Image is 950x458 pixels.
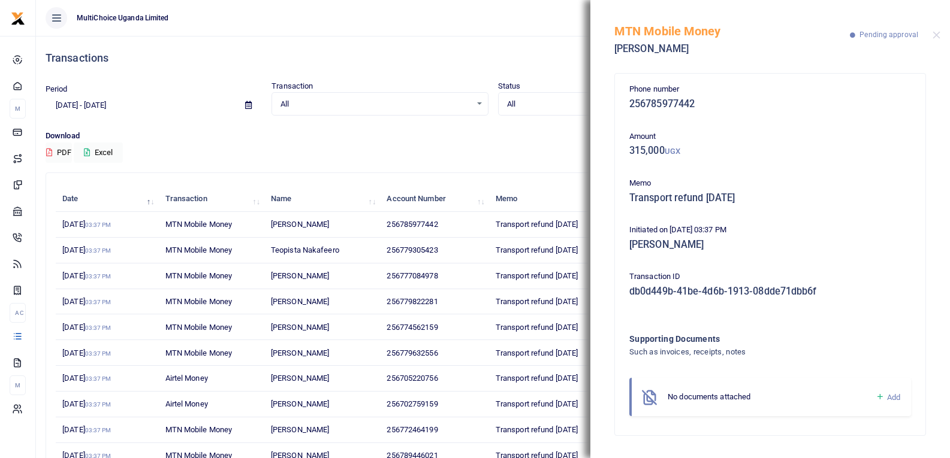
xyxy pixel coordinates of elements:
[614,43,850,55] h5: [PERSON_NAME]
[387,348,438,357] span: 256779632556
[387,245,438,254] span: 256779305423
[62,374,111,383] span: [DATE]
[158,186,264,212] th: Transaction: activate to sort column ascending
[387,425,438,434] span: 256772464199
[489,186,631,212] th: Memo: activate to sort column ascending
[629,131,911,143] p: Amount
[264,186,380,212] th: Name: activate to sort column ascending
[271,220,329,229] span: [PERSON_NAME]
[629,83,911,96] p: Phone number
[387,271,438,280] span: 256777084978
[165,425,233,434] span: MTN Mobile Money
[165,297,233,306] span: MTN Mobile Money
[498,80,521,92] label: Status
[62,348,111,357] span: [DATE]
[165,374,208,383] span: Airtel Money
[85,375,111,382] small: 03:37 PM
[271,374,329,383] span: [PERSON_NAME]
[629,224,911,236] p: Initiated on [DATE] 03:37 PM
[165,323,233,332] span: MTN Mobile Money
[85,427,111,433] small: 03:37 PM
[496,374,578,383] span: Transport refund [DATE]
[665,147,680,156] small: UGX
[165,271,233,280] span: MTN Mobile Money
[62,297,111,306] span: [DATE]
[62,271,111,280] span: [DATE]
[887,393,900,402] span: Add
[10,99,26,119] li: M
[629,332,862,345] h4: Supporting Documents
[507,98,697,110] span: All
[85,273,111,280] small: 03:37 PM
[165,245,233,254] span: MTN Mobile Money
[46,130,940,142] p: Download
[629,286,911,298] h5: db0d449b-41be-4d6b-1913-08dde71dbb6f
[62,220,111,229] span: [DATE]
[496,399,578,408] span: Transport refund [DATE]
[271,425,329,434] span: [PERSON_NAME]
[387,374,438,383] span: 256705220756
[85,350,111,357] small: 03:37 PM
[496,245,578,254] span: Transport refund [DATE]
[62,399,111,408] span: [DATE]
[496,323,578,332] span: Transport refund [DATE]
[614,24,850,38] h5: MTN Mobile Money
[629,98,911,110] h5: 256785977442
[271,348,329,357] span: [PERSON_NAME]
[496,271,578,280] span: Transport refund [DATE]
[74,142,123,163] button: Excel
[85,324,111,331] small: 03:37 PM
[271,297,329,306] span: [PERSON_NAME]
[271,245,339,254] span: Teopista Nakafeero
[62,425,111,434] span: [DATE]
[46,95,236,116] input: select period
[876,390,900,404] a: Add
[46,83,68,95] label: Period
[10,303,26,323] li: Ac
[271,271,329,280] span: [PERSON_NAME]
[62,323,111,332] span: [DATE]
[933,31,940,39] button: Close
[496,348,578,357] span: Transport refund [DATE]
[668,392,750,401] span: No documents attached
[629,345,862,359] h4: Such as invoices, receipts, notes
[496,425,578,434] span: Transport refund [DATE]
[11,11,25,26] img: logo-small
[387,297,438,306] span: 256779822281
[387,220,438,229] span: 256785977442
[496,297,578,306] span: Transport refund [DATE]
[387,399,438,408] span: 256702759159
[11,13,25,22] a: logo-small logo-large logo-large
[85,401,111,408] small: 03:37 PM
[46,51,940,65] h4: Transactions
[859,31,918,39] span: Pending approval
[629,192,911,204] h5: Transport refund [DATE]
[165,348,233,357] span: MTN Mobile Money
[62,245,111,254] span: [DATE]
[46,142,72,163] button: PDF
[629,177,911,190] p: Memo
[629,239,911,251] h5: [PERSON_NAME]
[380,186,488,212] th: Account Number: activate to sort column ascending
[165,220,233,229] span: MTN Mobile Money
[271,399,329,408] span: [PERSON_NAME]
[56,186,158,212] th: Date: activate to sort column descending
[85,247,111,254] small: 03:37 PM
[629,145,911,157] h5: 315,000
[85,299,111,305] small: 03:37 PM
[10,375,26,395] li: M
[165,399,208,408] span: Airtel Money
[387,323,438,332] span: 256774562159
[85,222,111,228] small: 03:37 PM
[72,13,174,23] span: MultiChoice Uganda Limited
[271,323,329,332] span: [PERSON_NAME]
[629,271,911,283] p: Transaction ID
[272,80,313,92] label: Transaction
[496,220,578,229] span: Transport refund [DATE]
[281,98,471,110] span: All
